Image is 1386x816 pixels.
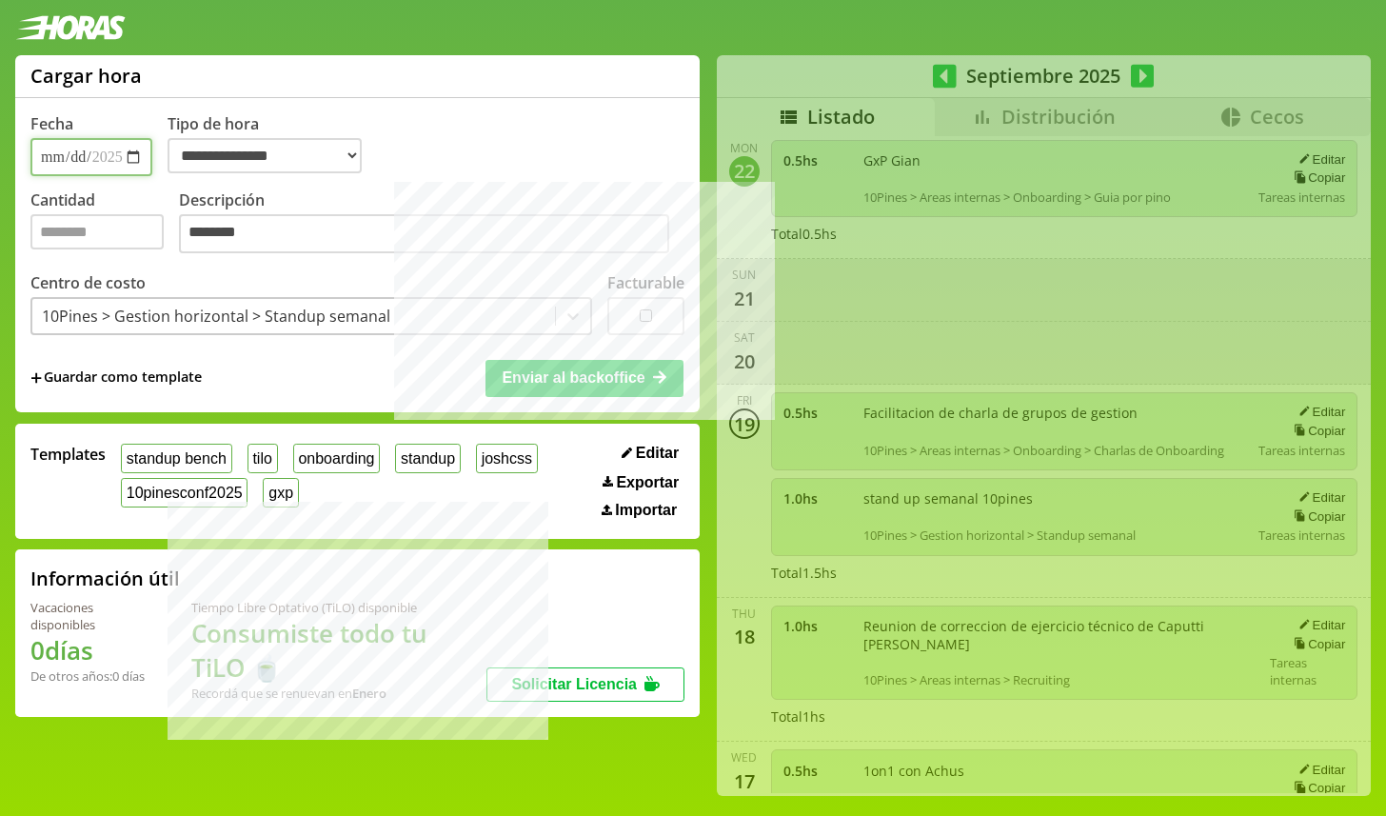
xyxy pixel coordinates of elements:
div: Tiempo Libre Optativo (TiLO) disponible [191,599,486,616]
div: De otros años: 0 días [30,667,146,685]
textarea: Descripción [179,214,669,254]
div: Vacaciones disponibles [30,599,146,633]
button: Solicitar Licencia [486,667,684,702]
span: Editar [636,445,679,462]
div: Recordá que se renuevan en [191,685,486,702]
span: Solicitar Licencia [511,676,637,692]
div: 10Pines > Gestion horizontal > Standup semanal [42,306,390,327]
img: logotipo [15,15,126,40]
label: Descripción [179,189,684,259]
button: Exportar [597,473,684,492]
button: Enviar al backoffice [485,360,683,396]
label: Centro de costo [30,272,146,293]
button: standup [395,444,461,473]
h1: Consumiste todo tu TiLO 🍵 [191,616,486,685]
label: Facturable [607,272,684,293]
h1: 0 días [30,633,146,667]
span: +Guardar como template [30,368,202,388]
span: Templates [30,444,106,465]
span: Importar [615,502,677,519]
button: onboarding [293,444,381,473]
h1: Cargar hora [30,63,142,89]
select: Tipo de hora [168,138,362,173]
label: Tipo de hora [168,113,377,176]
span: Enviar al backoffice [502,369,644,386]
button: Editar [616,444,684,463]
h2: Información útil [30,566,180,591]
button: gxp [263,478,298,508]
button: joshcss [476,444,538,473]
span: Exportar [616,474,679,491]
label: Fecha [30,113,73,134]
span: + [30,368,42,388]
button: standup bench [121,444,232,473]
b: Enero [352,685,386,702]
button: tilo [247,444,278,473]
label: Cantidad [30,189,179,259]
input: Cantidad [30,214,164,249]
button: 10pinesconf2025 [121,478,247,508]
